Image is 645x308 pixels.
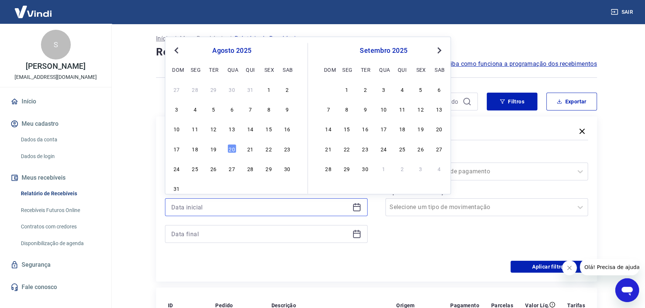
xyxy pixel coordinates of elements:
div: Choose domingo, 21 de setembro de 2025 [324,144,333,153]
button: Previous Month [172,46,181,55]
div: Choose sábado, 16 de agosto de 2025 [283,124,292,133]
div: setembro 2025 [323,46,445,55]
span: Olá! Precisa de ajuda? [4,5,63,11]
div: agosto 2025 [171,46,293,55]
div: Choose segunda-feira, 8 de setembro de 2025 [342,105,351,113]
div: Choose sábado, 30 de agosto de 2025 [283,164,292,173]
div: Choose sexta-feira, 29 de agosto de 2025 [264,164,273,173]
a: Fale conosco [9,279,102,295]
div: Choose quinta-feira, 2 de outubro de 2025 [398,164,407,173]
div: Choose domingo, 24 de agosto de 2025 [172,164,181,173]
p: / [229,34,232,43]
a: Contratos com credores [18,219,102,234]
div: Choose terça-feira, 16 de setembro de 2025 [361,124,370,133]
div: ter [361,65,370,74]
div: Choose quarta-feira, 30 de julho de 2025 [228,84,236,93]
div: Choose quinta-feira, 28 de agosto de 2025 [246,164,255,173]
button: Exportar [546,93,597,110]
div: Choose terça-feira, 19 de agosto de 2025 [209,144,218,153]
p: [EMAIL_ADDRESS][DOMAIN_NAME] [15,73,97,81]
div: Choose domingo, 3 de agosto de 2025 [172,105,181,113]
div: qui [398,65,407,74]
div: Choose quarta-feira, 20 de agosto de 2025 [228,144,236,153]
p: Relatório de Recebíveis [235,34,299,43]
span: Saiba como funciona a programação dos recebimentos [443,60,597,68]
iframe: Fechar mensagem [562,260,577,275]
div: Choose quinta-feira, 4 de setembro de 2025 [398,84,407,93]
a: Dados de login [18,149,102,164]
div: Choose segunda-feira, 4 de agosto de 2025 [191,105,200,113]
div: Choose sexta-feira, 19 de setembro de 2025 [416,124,425,133]
label: Tipo de Movimentação [387,188,587,197]
button: Next Month [435,46,444,55]
div: Choose quarta-feira, 13 de agosto de 2025 [228,124,236,133]
div: Choose terça-feira, 23 de setembro de 2025 [361,144,370,153]
button: Meu cadastro [9,116,102,132]
div: qua [228,65,236,74]
a: Disponibilização de agenda [18,236,102,251]
div: qua [379,65,388,74]
div: sex [264,65,273,74]
div: seg [342,65,351,74]
div: Choose sábado, 2 de agosto de 2025 [283,84,292,93]
div: Choose quarta-feira, 3 de setembro de 2025 [228,184,236,193]
div: Choose sábado, 9 de agosto de 2025 [283,105,292,113]
div: Choose sexta-feira, 12 de setembro de 2025 [416,105,425,113]
div: Choose terça-feira, 5 de agosto de 2025 [209,105,218,113]
div: Choose quinta-feira, 25 de setembro de 2025 [398,144,407,153]
img: Vindi [9,0,57,23]
div: Choose sábado, 13 de setembro de 2025 [435,105,444,113]
div: Choose sexta-feira, 1 de agosto de 2025 [264,84,273,93]
div: Choose quarta-feira, 27 de agosto de 2025 [228,164,236,173]
button: Filtros [487,93,537,110]
div: Choose sexta-feira, 22 de agosto de 2025 [264,144,273,153]
div: Choose sábado, 20 de setembro de 2025 [435,124,444,133]
a: Meus Recebíveis [180,34,226,43]
div: Choose sexta-feira, 8 de agosto de 2025 [264,105,273,113]
div: Choose terça-feira, 9 de setembro de 2025 [361,105,370,113]
a: Dados da conta [18,132,102,147]
div: Choose terça-feira, 26 de agosto de 2025 [209,164,218,173]
a: Recebíveis Futuros Online [18,203,102,218]
div: dom [172,65,181,74]
div: Choose terça-feira, 12 de agosto de 2025 [209,124,218,133]
a: Segurança [9,257,102,273]
div: Choose domingo, 7 de setembro de 2025 [324,105,333,113]
div: Choose quarta-feira, 10 de setembro de 2025 [379,105,388,113]
div: month 2025-09 [323,84,445,174]
div: Choose segunda-feira, 22 de setembro de 2025 [342,144,351,153]
a: Início [156,34,171,43]
div: Choose terça-feira, 29 de julho de 2025 [209,84,218,93]
button: Aplicar filtros [511,261,588,273]
div: sab [283,65,292,74]
div: Choose quinta-feira, 31 de julho de 2025 [246,84,255,93]
div: Choose segunda-feira, 18 de agosto de 2025 [191,144,200,153]
iframe: Mensagem da empresa [580,259,639,275]
div: Choose domingo, 10 de agosto de 2025 [172,124,181,133]
input: Data inicial [171,202,349,213]
div: Choose sexta-feira, 15 de agosto de 2025 [264,124,273,133]
div: Choose quinta-feira, 4 de setembro de 2025 [246,184,255,193]
h4: Relatório de Recebíveis [156,45,597,60]
p: / [174,34,177,43]
div: Choose domingo, 31 de agosto de 2025 [172,184,181,193]
div: Choose sábado, 6 de setembro de 2025 [435,84,444,93]
div: Choose quarta-feira, 24 de setembro de 2025 [379,144,388,153]
div: month 2025-08 [171,84,293,194]
div: Choose terça-feira, 2 de setembro de 2025 [361,84,370,93]
div: Choose sábado, 27 de setembro de 2025 [435,144,444,153]
div: Choose domingo, 31 de agosto de 2025 [324,84,333,93]
div: Choose quinta-feira, 18 de setembro de 2025 [398,124,407,133]
div: Choose sexta-feira, 26 de setembro de 2025 [416,144,425,153]
div: sab [435,65,444,74]
div: Choose sexta-feira, 3 de outubro de 2025 [416,164,425,173]
div: Choose sábado, 23 de agosto de 2025 [283,144,292,153]
div: Choose terça-feira, 2 de setembro de 2025 [209,184,218,193]
button: Sair [609,5,636,19]
div: sex [416,65,425,74]
div: Choose quarta-feira, 6 de agosto de 2025 [228,105,236,113]
div: Choose quarta-feira, 3 de setembro de 2025 [379,84,388,93]
iframe: Botão para abrir a janela de mensagens [615,278,639,302]
label: Forma de Pagamento [387,152,587,161]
